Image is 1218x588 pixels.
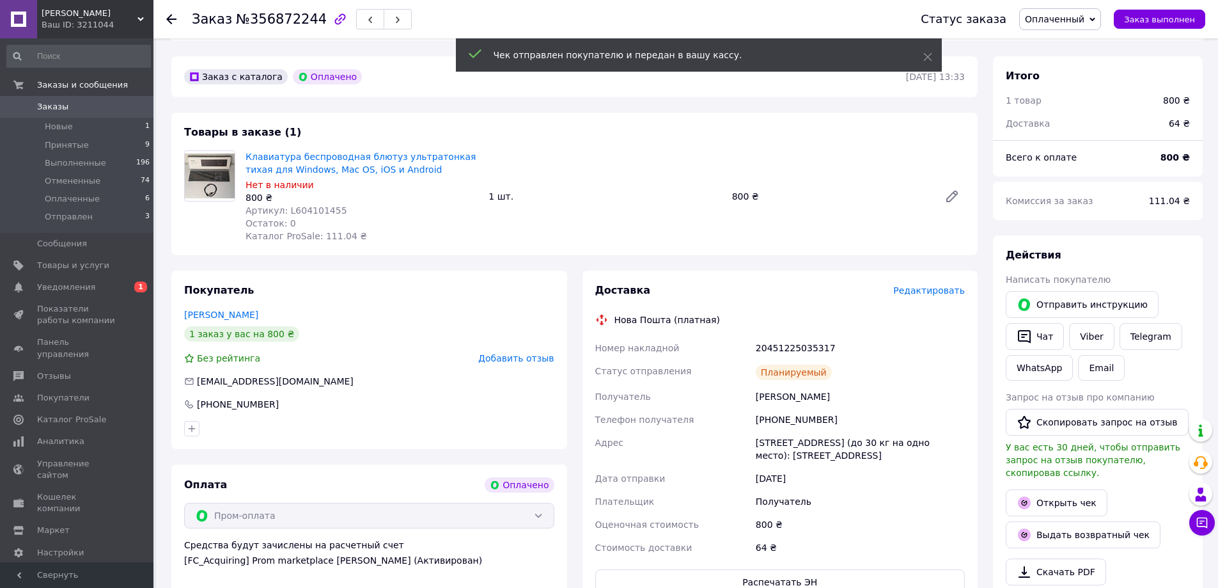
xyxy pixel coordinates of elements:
[192,12,232,27] span: Заказ
[595,284,651,296] span: Доставка
[6,45,151,68] input: Поиск
[185,154,235,198] img: Клавиатура беспроводная блютуз ультратонкая тихая для Windows, Mac OS, iOS и Android
[595,520,699,530] span: Оценочная стоимость
[184,69,288,84] div: Заказ с каталога
[753,490,967,513] div: Получатель
[921,13,1006,26] div: Статус заказа
[595,497,655,507] span: Плательщик
[753,408,967,431] div: [PHONE_NUMBER]
[1078,355,1125,381] button: Email
[1006,152,1077,163] span: Всего к оплате
[1163,94,1190,107] div: 800 ₴
[37,260,109,271] span: Товары и услуги
[1006,559,1106,585] a: Скачать PDF
[1124,15,1195,24] span: Заказ выполнен
[1006,442,1180,478] span: У вас есть 30 дней, чтобы отправить запрос на отзыв покупателю, скопировав ссылку.
[37,337,118,360] span: Панель управления
[45,157,106,169] span: Выполненные
[1006,249,1061,261] span: Действия
[595,415,694,425] span: Телефон получателя
[45,193,100,205] span: Оплаченные
[595,366,692,376] span: Статус отправления
[485,477,554,493] div: Оплачено
[1006,521,1160,548] button: Выдать возвратный чек
[1069,323,1114,350] a: Viber
[595,543,692,553] span: Стоимость доставки
[184,554,554,567] div: [FC_Acquiring] Prom marketplace [PERSON_NAME] (Активирован)
[184,126,301,138] span: Товары в заказе (1)
[184,284,254,296] span: Покупатель
[184,310,258,320] a: [PERSON_NAME]
[134,282,147,292] span: 1
[753,431,967,467] div: [STREET_ADDRESS] (до 30 кг на одно место): [STREET_ADDRESS]
[753,536,967,559] div: 64 ₴
[1006,274,1111,285] span: Написать покупателю
[37,491,118,514] span: Кошелек компании
[37,101,68,113] span: Заказы
[1006,291,1159,318] button: Отправить инструкцию
[45,175,100,187] span: Отмененные
[906,72,965,82] time: [DATE] 13:33
[37,392,90,404] span: Покупатели
[197,353,260,363] span: Без рейтинга
[494,49,891,61] div: Чек отправлен покупателю и передан в вашу кассу.
[478,353,554,363] span: Добавить отзыв
[1006,323,1064,350] button: Чат
[595,392,651,402] span: Получатель
[184,326,299,342] div: 1 заказ у вас на 800 ₴
[166,13,176,26] div: Вернуться назад
[939,184,965,209] a: Редактировать
[141,175,150,187] span: 74
[246,231,367,241] span: Каталог ProSale: 111.04 ₴
[37,370,71,382] span: Отзывы
[595,473,666,484] span: Дата отправки
[756,365,832,380] div: Планируемый
[197,376,354,386] span: [EMAIL_ADDRESS][DOMAIN_NAME]
[753,337,967,360] div: 20451225035317
[37,414,106,425] span: Каталог ProSale
[1189,510,1215,536] button: Чат с покупателем
[37,79,128,91] span: Заказы и сообщения
[753,385,967,408] div: [PERSON_NAME]
[236,12,327,27] span: №356872244
[753,513,967,536] div: 800 ₴
[37,303,118,326] span: Показатели работы компании
[246,180,314,190] span: Нет в наличии
[1006,392,1155,402] span: Запрос на отзыв про компанию
[1149,196,1190,206] span: 111.04 ₴
[1006,355,1073,381] a: WhatsApp
[37,525,70,536] span: Маркет
[37,238,87,250] span: Сообщения
[45,139,89,151] span: Принятые
[145,193,150,205] span: 6
[483,187,726,205] div: 1 шт.
[184,479,227,491] span: Оплата
[1006,118,1050,129] span: Доставка
[196,398,280,411] div: [PHONE_NUMBER]
[753,467,967,490] div: [DATE]
[37,547,84,559] span: Настройки
[1006,196,1093,206] span: Комиссия за заказ
[184,539,554,567] div: Средства будут зачислены на расчетный счет
[145,211,150,223] span: 3
[45,121,73,132] span: Новые
[246,152,476,175] a: Клавиатура беспроводная блютуз ультратонкая тихая для Windows, Mac OS, iOS и Android
[1025,14,1084,24] span: Оплаченный
[42,8,137,19] span: ФОП Корченков Александр Анатольевич
[293,69,362,84] div: Оплачено
[1006,95,1042,106] span: 1 товар
[246,191,478,204] div: 800 ₴
[145,139,150,151] span: 9
[246,205,347,216] span: Артикул: L604101455
[1114,10,1205,29] button: Заказ выполнен
[45,211,93,223] span: Отправлен
[37,436,84,447] span: Аналитика
[611,314,723,326] div: Нова Пошта (платная)
[727,187,934,205] div: 800 ₴
[1006,409,1189,436] button: Скопировать запрос на отзыв
[37,282,95,293] span: Уведомления
[1160,152,1190,163] b: 800 ₴
[1161,109,1198,138] div: 64 ₴
[136,157,150,169] span: 196
[1006,70,1040,82] span: Итого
